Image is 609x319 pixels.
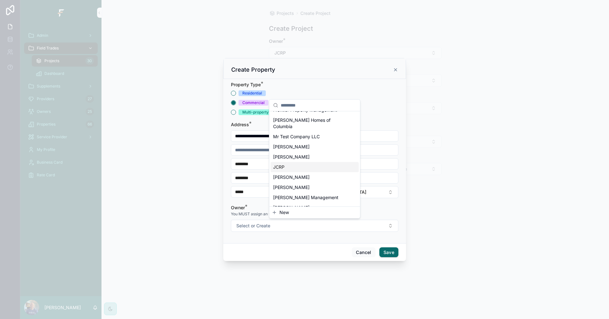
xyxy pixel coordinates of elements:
div: Commercial [242,100,265,106]
span: [PERSON_NAME] [273,154,310,160]
div: Multi-property [242,109,269,115]
div: Suggestions [269,111,360,206]
button: New [272,209,357,216]
button: Save [379,247,398,257]
span: [PERSON_NAME] [273,205,310,211]
span: [PERSON_NAME] [273,174,310,180]
span: Property Type [231,82,261,87]
button: Select Button [231,220,398,232]
span: You MUST assign an Owner now so the records will be linked. [231,212,341,217]
div: Residential [242,90,262,96]
span: [PERSON_NAME] Homes of Columbia [273,117,349,130]
span: Address [231,122,249,127]
button: Cancel [352,247,375,257]
span: Select or Create [236,223,270,229]
span: New [279,209,289,216]
span: Mr Test Company LLC [273,133,320,140]
span: [PERSON_NAME] [273,184,310,191]
span: [PERSON_NAME] Management [273,194,338,201]
span: JCRP [273,164,285,170]
span: Owner [231,205,245,210]
h3: Create Property [231,66,275,74]
span: [PERSON_NAME] [273,144,310,150]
